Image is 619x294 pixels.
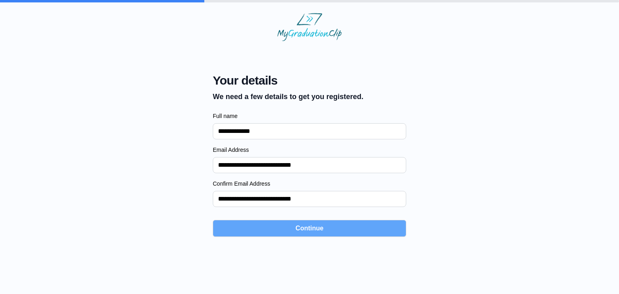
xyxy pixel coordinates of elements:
p: We need a few details to get you registered. [213,91,364,102]
label: Full name [213,112,406,120]
img: MyGraduationClip [277,13,342,41]
label: Confirm Email Address [213,180,406,188]
button: Continue [213,220,406,237]
label: Email Address [213,146,406,154]
span: Your details [213,73,364,88]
